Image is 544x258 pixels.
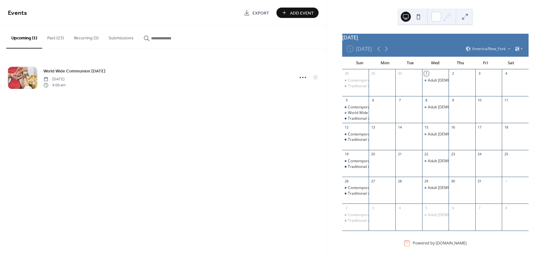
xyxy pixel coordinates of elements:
[342,34,529,41] div: [DATE]
[472,47,506,51] span: America/New_York
[477,98,482,103] div: 10
[348,116,380,121] div: Traditional service
[342,218,369,223] div: Traditional service
[424,179,429,183] div: 29
[348,105,387,110] div: Contemporary Service
[344,98,349,103] div: 5
[342,132,369,137] div: Contemporary Service
[422,158,449,164] div: Adult Bible Study
[239,8,274,18] a: Export
[8,7,27,19] span: Events
[504,98,508,103] div: 11
[397,179,402,183] div: 28
[422,132,449,137] div: Adult Bible Study
[498,57,524,69] div: Sat
[450,152,455,157] div: 23
[450,179,455,183] div: 30
[428,185,490,191] div: Adult [DEMOGRAPHIC_DATA] Study
[348,158,387,164] div: Contemporary Service
[344,205,349,210] div: 2
[342,212,369,218] div: Contemporary Service
[104,26,139,48] button: Submissions
[342,110,369,116] div: World Wide Communion Sunday
[413,241,467,246] div: Powered by
[6,26,42,49] button: Upcoming (1)
[344,71,349,76] div: 28
[477,152,482,157] div: 24
[436,241,467,246] a: [DOMAIN_NAME]
[43,67,105,75] a: World Wide Communion [DATE]
[252,10,269,16] span: Export
[428,78,490,83] div: Adult [DEMOGRAPHIC_DATA] Study
[398,57,423,69] div: Tue
[344,125,349,129] div: 12
[424,152,429,157] div: 22
[371,71,375,76] div: 29
[348,164,380,169] div: Traditional service
[477,125,482,129] div: 17
[423,57,448,69] div: Wed
[504,152,508,157] div: 25
[276,8,319,18] button: Add Event
[371,98,375,103] div: 6
[342,105,369,110] div: Contemporary Service
[348,185,387,191] div: Contemporary Service
[473,57,498,69] div: Fri
[504,205,508,210] div: 8
[342,116,369,121] div: Traditional service
[348,83,380,89] div: Traditional service
[348,78,387,83] div: Contemporary Service
[424,125,429,129] div: 15
[371,125,375,129] div: 13
[422,78,449,83] div: Adult Bible Study
[477,71,482,76] div: 3
[424,71,429,76] div: 1
[371,152,375,157] div: 20
[342,158,369,164] div: Contemporary Service
[450,98,455,103] div: 9
[450,125,455,129] div: 16
[371,205,375,210] div: 3
[424,98,429,103] div: 8
[290,10,314,16] span: Add Event
[342,191,369,196] div: Traditional service
[397,125,402,129] div: 14
[422,185,449,191] div: Adult Bible Study
[397,205,402,210] div: 4
[504,125,508,129] div: 18
[428,212,490,218] div: Adult [DEMOGRAPHIC_DATA] Study
[344,152,349,157] div: 19
[348,132,387,137] div: Contemporary Service
[348,137,380,142] div: Traditional service
[448,57,473,69] div: Thu
[397,71,402,76] div: 30
[342,83,369,89] div: Traditional service
[372,57,398,69] div: Mon
[347,57,372,69] div: Sun
[42,26,69,48] button: Past (23)
[428,158,490,164] div: Adult [DEMOGRAPHIC_DATA] Study
[348,191,380,196] div: Traditional service
[428,132,490,137] div: Adult [DEMOGRAPHIC_DATA] Study
[477,179,482,183] div: 31
[43,68,105,75] span: World Wide Communion [DATE]
[422,212,449,218] div: Adult Bible Study
[371,179,375,183] div: 27
[348,110,404,116] div: World Wide Communion [DATE]
[428,105,490,110] div: Adult [DEMOGRAPHIC_DATA] Study
[450,71,455,76] div: 2
[397,152,402,157] div: 21
[424,205,429,210] div: 5
[504,179,508,183] div: 1
[342,164,369,169] div: Traditional service
[504,71,508,76] div: 4
[344,179,349,183] div: 26
[69,26,104,48] button: Recurring (3)
[450,205,455,210] div: 6
[348,212,387,218] div: Contemporary Service
[43,77,65,82] span: [DATE]
[342,137,369,142] div: Traditional service
[477,205,482,210] div: 7
[422,105,449,110] div: Adult Bible Study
